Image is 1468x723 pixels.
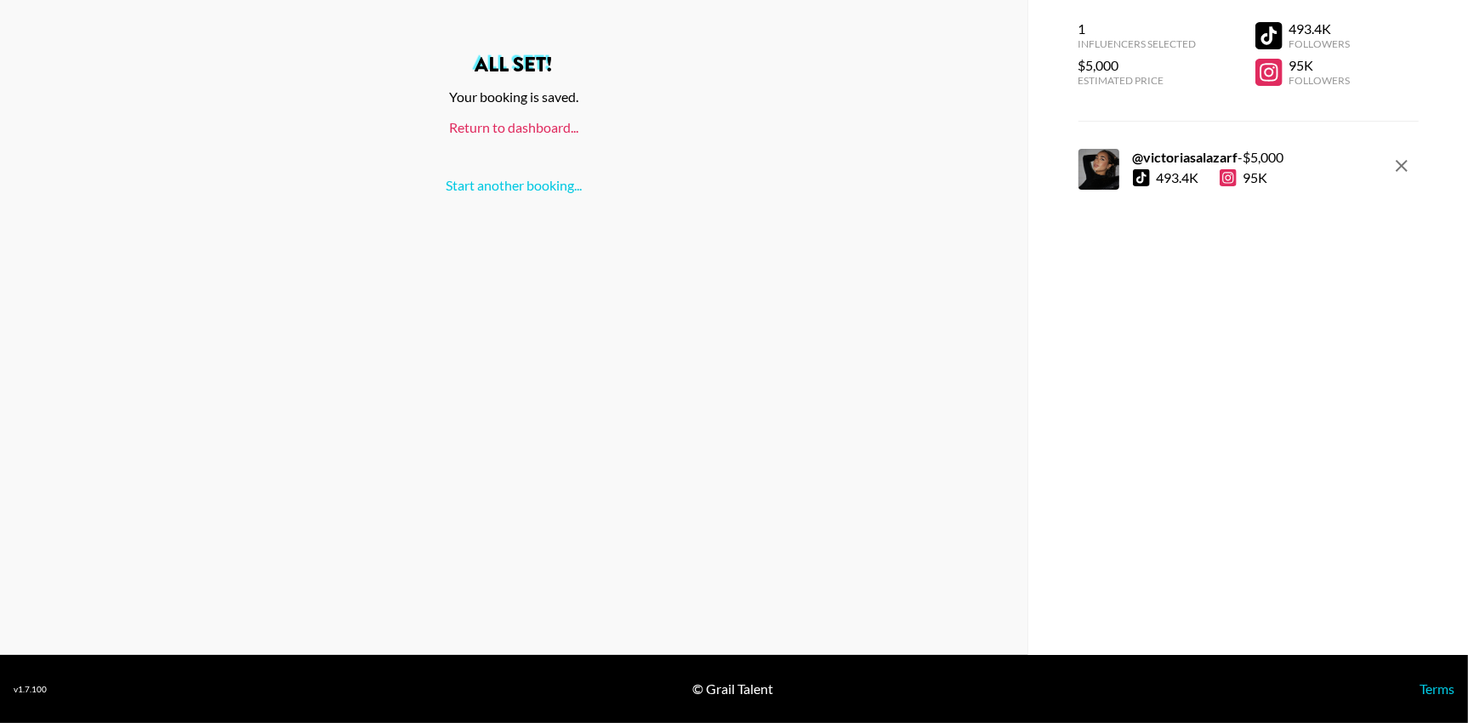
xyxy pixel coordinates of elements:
div: - $ 5,000 [1133,149,1284,166]
div: 1 [1078,20,1197,37]
h2: All set! [14,54,1014,75]
strong: @ victoriasalazarf [1133,149,1238,165]
div: Your booking is saved. [14,88,1014,105]
div: 95K [1220,169,1268,186]
div: Estimated Price [1078,74,1197,87]
a: Start another booking... [446,177,582,193]
div: Followers [1289,74,1351,87]
div: Influencers Selected [1078,37,1197,50]
div: $5,000 [1078,57,1197,74]
a: Return to dashboard... [449,119,578,135]
button: remove [1385,149,1419,183]
div: 493.4K [1157,169,1199,186]
div: Followers [1289,37,1351,50]
a: Terms [1420,680,1454,697]
div: 95K [1289,57,1351,74]
div: v 1.7.100 [14,684,47,695]
div: 493.4K [1289,20,1351,37]
div: © Grail Talent [693,680,774,697]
